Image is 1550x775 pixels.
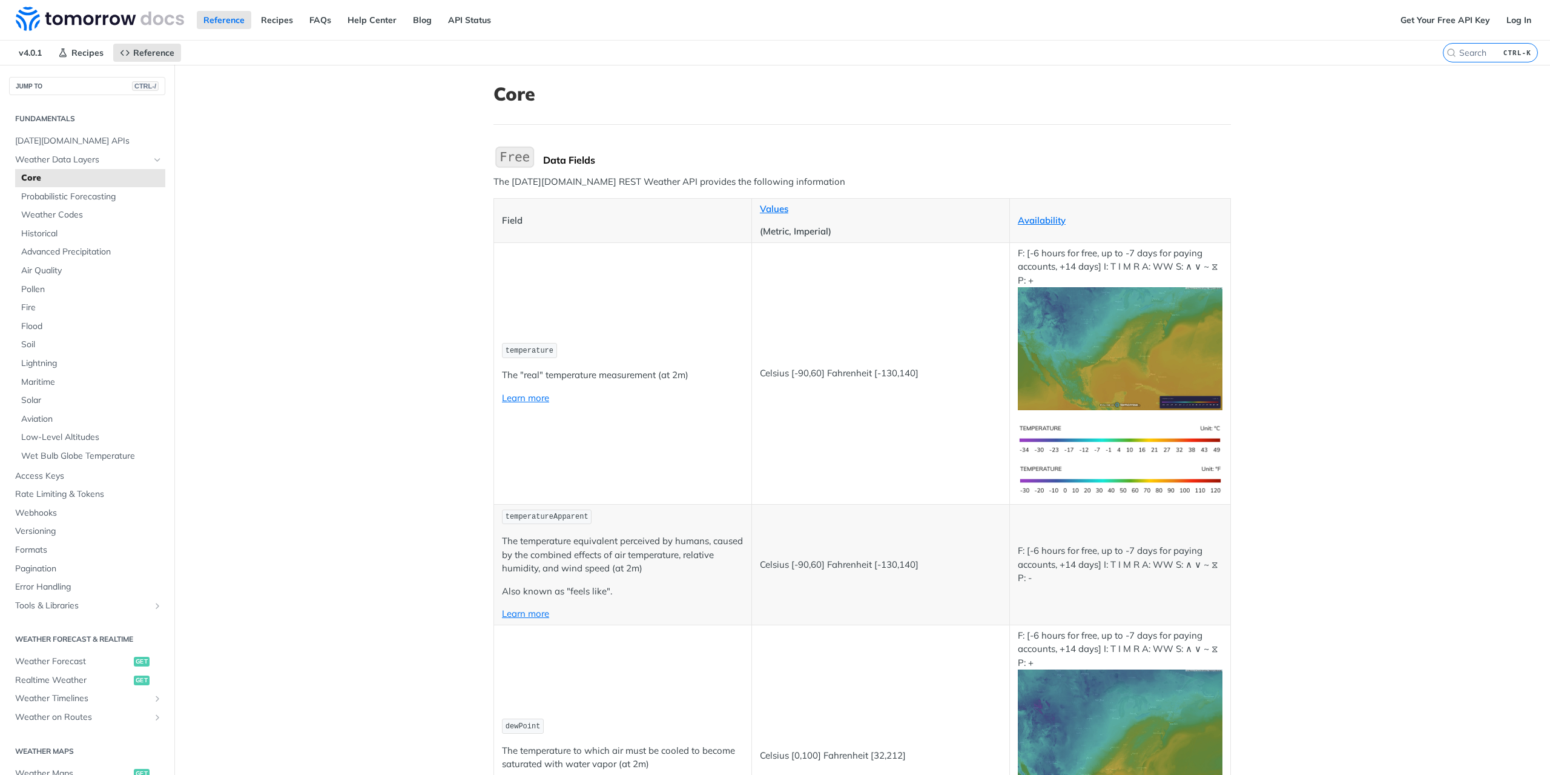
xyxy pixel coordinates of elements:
[543,154,1231,166] div: Data Fields
[406,11,438,29] a: Blog
[254,11,300,29] a: Recipes
[21,284,162,296] span: Pollen
[21,431,162,444] span: Low-Level Altitudes
[15,262,165,280] a: Air Quality
[1018,544,1222,585] p: F: [-6 hours for free, up to -7 days for paying accounts, +14 days] I: T I M R A: WW S: ∧ ∨ ~ ⧖ P: -
[9,634,165,645] h2: Weather Forecast & realtime
[9,504,165,522] a: Webhooks
[441,11,498,29] a: API Status
[15,563,162,575] span: Pagination
[760,225,1001,239] p: (Metric, Imperial)
[15,206,165,224] a: Weather Codes
[15,693,150,705] span: Weather Timelines
[1500,11,1538,29] a: Log In
[502,744,744,771] p: The temperature to which air must be cooled to become saturated with water vapor (at 2m)
[1018,215,1066,226] a: Availability
[502,392,549,404] a: Learn more
[15,391,165,410] a: Solar
[1394,11,1497,29] a: Get Your Free API Key
[506,513,589,521] span: temperatureApparent
[15,507,162,519] span: Webhooks
[303,11,338,29] a: FAQs
[153,694,162,703] button: Show subpages for Weather Timelines
[15,470,162,482] span: Access Keys
[15,428,165,447] a: Low-Level Altitudes
[502,608,549,619] a: Learn more
[9,151,165,169] a: Weather Data LayersHide subpages for Weather Data Layers
[760,749,1001,763] p: Celsius [0,100] Fahrenheit [32,212]
[21,394,162,407] span: Solar
[15,154,150,166] span: Weather Data Layers
[9,541,165,559] a: Formats
[21,450,162,462] span: Wet Bulb Globe Temperature
[15,225,165,243] a: Historical
[341,11,403,29] a: Help Center
[15,600,150,612] span: Tools & Libraries
[9,467,165,485] a: Access Keys
[15,373,165,391] a: Maritime
[134,657,150,667] span: get
[502,585,744,599] p: Also known as "feels like".
[21,191,162,203] span: Probabilistic Forecasting
[9,560,165,578] a: Pagination
[9,132,165,150] a: [DATE][DOMAIN_NAME] APIs
[9,578,165,596] a: Error Handling
[21,321,162,333] span: Flood
[1018,473,1222,485] span: Expand image
[15,281,165,299] a: Pollen
[9,671,165,690] a: Realtime Weatherget
[15,318,165,336] a: Flood
[15,188,165,206] a: Probabilistic Forecasting
[15,336,165,354] a: Soil
[153,155,162,165] button: Hide subpages for Weather Data Layers
[760,367,1001,381] p: Celsius [-90,60] Fahrenheit [-130,140]
[9,690,165,708] a: Weather TimelinesShow subpages for Weather Timelines
[9,708,165,727] a: Weather on RoutesShow subpages for Weather on Routes
[21,413,162,425] span: Aviation
[493,175,1231,189] p: The [DATE][DOMAIN_NAME] REST Weather API provides the following information
[15,656,131,668] span: Weather Forecast
[12,44,48,62] span: v4.0.1
[21,246,162,258] span: Advanced Precipitation
[502,534,744,576] p: The temperature equivalent perceived by humans, caused by the combined effects of air temperature...
[15,169,165,187] a: Core
[71,47,104,58] span: Recipes
[502,214,744,228] p: Field
[15,581,162,593] span: Error Handling
[21,302,162,314] span: Fire
[15,243,165,261] a: Advanced Precipitation
[197,11,251,29] a: Reference
[9,597,165,615] a: Tools & LibrariesShow subpages for Tools & Libraries
[9,522,165,541] a: Versioning
[153,601,162,611] button: Show subpages for Tools & Libraries
[132,81,159,91] span: CTRL-/
[1500,47,1534,59] kbd: CTRL-K
[113,44,181,62] a: Reference
[506,347,553,355] span: temperature
[21,265,162,277] span: Air Quality
[21,339,162,351] span: Soil
[1018,342,1222,354] span: Expand image
[133,47,174,58] span: Reference
[21,376,162,388] span: Maritime
[15,410,165,428] a: Aviation
[15,135,162,147] span: [DATE][DOMAIN_NAME] APIs
[21,228,162,240] span: Historical
[9,653,165,671] a: Weather Forecastget
[15,488,162,501] span: Rate Limiting & Tokens
[21,209,162,221] span: Weather Codes
[9,113,165,124] h2: Fundamentals
[502,368,744,382] p: The "real" temperature measurement (at 2m)
[15,674,131,687] span: Realtime Weather
[1018,433,1222,444] span: Expand image
[1018,247,1222,410] p: F: [-6 hours for free, up to -7 days for paying accounts, +14 days] I: T I M R A: WW S: ∧ ∨ ~ ⧖ P: +
[760,558,1001,572] p: Celsius [-90,60] Fahrenheit [-130,140]
[15,544,162,556] span: Formats
[506,722,541,731] span: dewPoint
[9,485,165,504] a: Rate Limiting & Tokens
[15,299,165,317] a: Fire
[9,77,165,95] button: JUMP TOCTRL-/
[21,358,162,370] span: Lightning
[493,83,1231,105] h1: Core
[15,525,162,537] span: Versioning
